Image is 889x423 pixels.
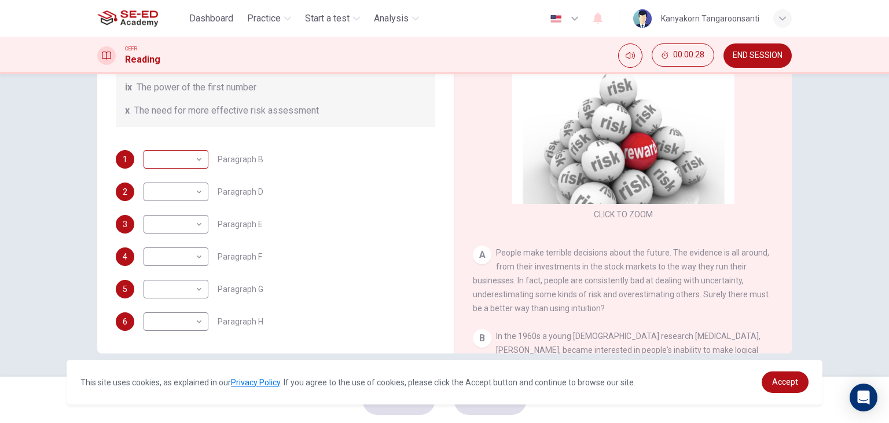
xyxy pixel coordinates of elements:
div: B [473,329,491,348]
span: Paragraph D [218,188,263,196]
span: Practice [247,12,281,25]
span: Paragraph E [218,220,263,228]
span: Analysis [374,12,409,25]
span: 1 [123,155,127,163]
img: SE-ED Academy logo [97,7,158,30]
div: Kanyakorn Tangaroonsanti [661,12,759,25]
span: The need for more effective risk assessment [134,104,319,118]
div: Mute [618,43,642,68]
span: This site uses cookies, as explained in our . If you agree to the use of cookies, please click th... [80,378,635,387]
span: Accept [772,377,798,386]
span: Paragraph B [218,155,263,163]
div: cookieconsent [67,360,822,404]
button: Practice [243,8,296,29]
button: END SESSION [723,43,792,68]
button: 00:00:28 [652,43,714,67]
a: SE-ED Academy logo [97,7,185,30]
span: END SESSION [733,51,783,60]
span: Paragraph F [218,253,262,261]
div: Open Intercom Messenger [850,384,877,411]
img: Profile picture [633,9,652,28]
img: en [549,14,563,23]
div: Hide [652,43,714,68]
span: CEFR [125,45,137,53]
span: ix [125,81,132,94]
span: 4 [123,253,127,261]
span: 5 [123,285,127,293]
span: x [125,104,130,118]
h1: Reading [125,53,160,67]
button: Dashboard [185,8,238,29]
span: People make terrible decisions about the future. The evidence is all around, from their investmen... [473,248,769,313]
span: Paragraph H [218,318,263,326]
a: Privacy Policy [231,378,280,387]
button: Start a test [300,8,365,29]
span: 6 [123,318,127,326]
span: Start a test [305,12,350,25]
a: dismiss cookie message [762,371,809,393]
div: A [473,246,491,264]
span: 2 [123,188,127,196]
span: The power of the first number [137,81,256,94]
span: Paragraph G [218,285,263,293]
button: Analysis [369,8,424,29]
span: 00:00:28 [673,50,704,60]
span: Dashboard [189,12,233,25]
span: 3 [123,220,127,228]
